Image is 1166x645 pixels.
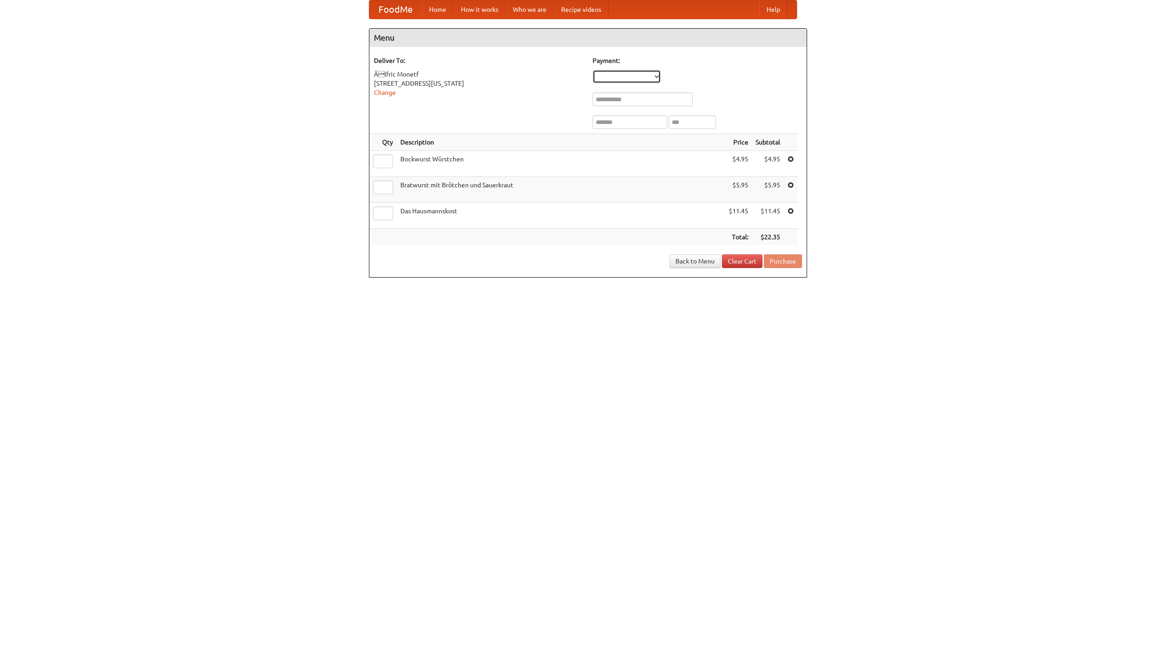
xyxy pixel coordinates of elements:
[725,203,752,229] td: $11.45
[752,203,784,229] td: $11.45
[397,203,725,229] td: Das Hausmannskost
[725,134,752,151] th: Price
[725,229,752,246] th: Total:
[397,151,725,177] td: Bockwurst Würstchen
[752,151,784,177] td: $4.95
[752,134,784,151] th: Subtotal
[506,0,554,19] a: Who we are
[593,56,802,65] h5: Payment:
[374,56,583,65] h5: Deliver To:
[369,134,397,151] th: Qty
[374,70,583,79] div: Ãlfric Monetf
[374,89,396,96] a: Change
[422,0,454,19] a: Home
[670,254,721,268] a: Back to Menu
[397,134,725,151] th: Description
[722,254,762,268] a: Clear Cart
[725,151,752,177] td: $4.95
[764,254,802,268] button: Purchase
[374,79,583,88] div: [STREET_ADDRESS][US_STATE]
[454,0,506,19] a: How it works
[759,0,788,19] a: Help
[554,0,609,19] a: Recipe videos
[725,177,752,203] td: $5.95
[752,229,784,246] th: $22.35
[369,0,422,19] a: FoodMe
[369,29,807,47] h4: Menu
[397,177,725,203] td: Bratwurst mit Brötchen und Sauerkraut
[752,177,784,203] td: $5.95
